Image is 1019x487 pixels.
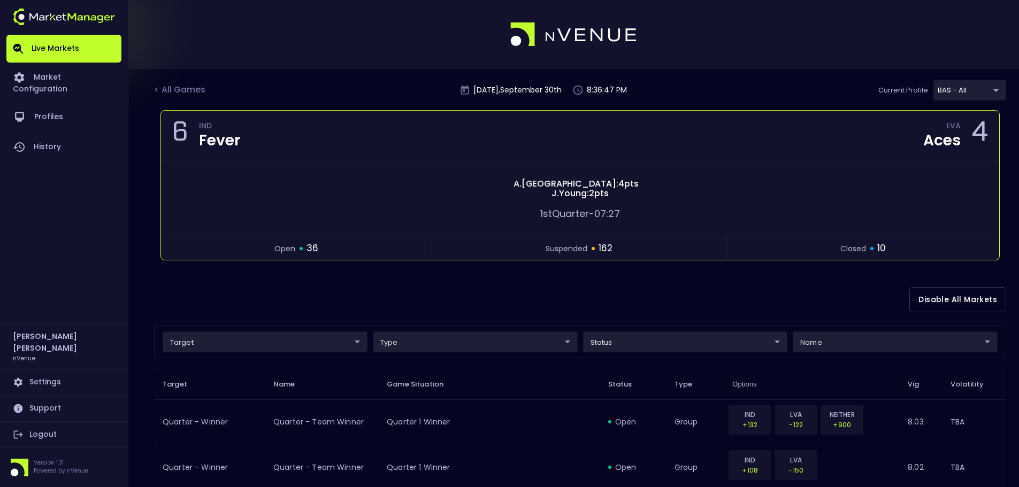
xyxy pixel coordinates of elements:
span: 1st Quarter [540,207,589,220]
p: +132 [735,420,764,430]
p: IND [735,455,764,465]
span: 36 [307,242,318,256]
p: [DATE] , September 30 th [473,84,562,96]
p: Version 1.31 [34,459,88,467]
img: logo [13,9,115,25]
div: target [933,80,1006,101]
div: 6 [172,119,188,151]
div: 4 [971,119,989,151]
a: Profiles [6,102,121,132]
td: Quarter - Winner [154,399,265,445]
span: 10 [877,242,886,256]
div: Fever [199,133,240,148]
span: A . [GEOGRAPHIC_DATA] : 4 pts [510,179,642,189]
span: closed [840,243,866,254]
span: J . Young : 2 pts [548,189,612,198]
div: target [583,331,788,352]
td: TBA [942,399,1006,445]
div: open [608,462,657,473]
div: target [373,331,578,352]
a: Settings [6,369,121,395]
h3: nVenue [13,354,35,362]
p: +900 [828,420,856,430]
p: Powered by nVenue [34,467,88,475]
div: target [163,331,367,352]
p: IND [735,409,764,420]
span: 07:27 [594,207,620,220]
td: Quarter - Team Winner [265,399,378,445]
p: Current Profile [878,85,928,96]
img: logo [510,22,638,47]
td: 8.03 [899,399,941,445]
a: Support [6,396,121,421]
td: Quarter 1 Winner [378,399,599,445]
a: Logout [6,422,121,447]
span: Volatility [951,380,998,389]
span: Target [163,380,201,389]
div: Version 1.31Powered by nVenue [6,459,121,476]
a: History [6,132,121,162]
span: suspended [546,243,587,254]
p: -150 [782,465,810,475]
td: group [666,399,724,445]
button: Disable All Markets [909,287,1006,312]
p: LVA [782,409,810,420]
div: < All Games [154,83,208,97]
p: -122 [782,420,810,430]
span: Vig [908,380,933,389]
p: NEITHER [828,409,856,420]
div: open [608,416,657,427]
span: Name [273,380,309,389]
div: Aces [923,133,961,148]
span: open [274,243,295,254]
div: target [793,331,998,352]
th: Options [724,369,899,399]
p: 8:36:47 PM [587,84,627,96]
a: Market Configuration [6,63,121,102]
p: LVA [782,455,810,465]
span: Status [608,380,646,389]
h2: [PERSON_NAME] [PERSON_NAME] [13,330,115,354]
div: IND [199,123,240,132]
span: Game Situation [387,380,457,389]
span: Type [675,380,707,389]
span: - [589,207,594,220]
p: +108 [735,465,764,475]
a: Live Markets [6,35,121,63]
span: 162 [599,242,612,256]
div: LVA [947,123,961,132]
